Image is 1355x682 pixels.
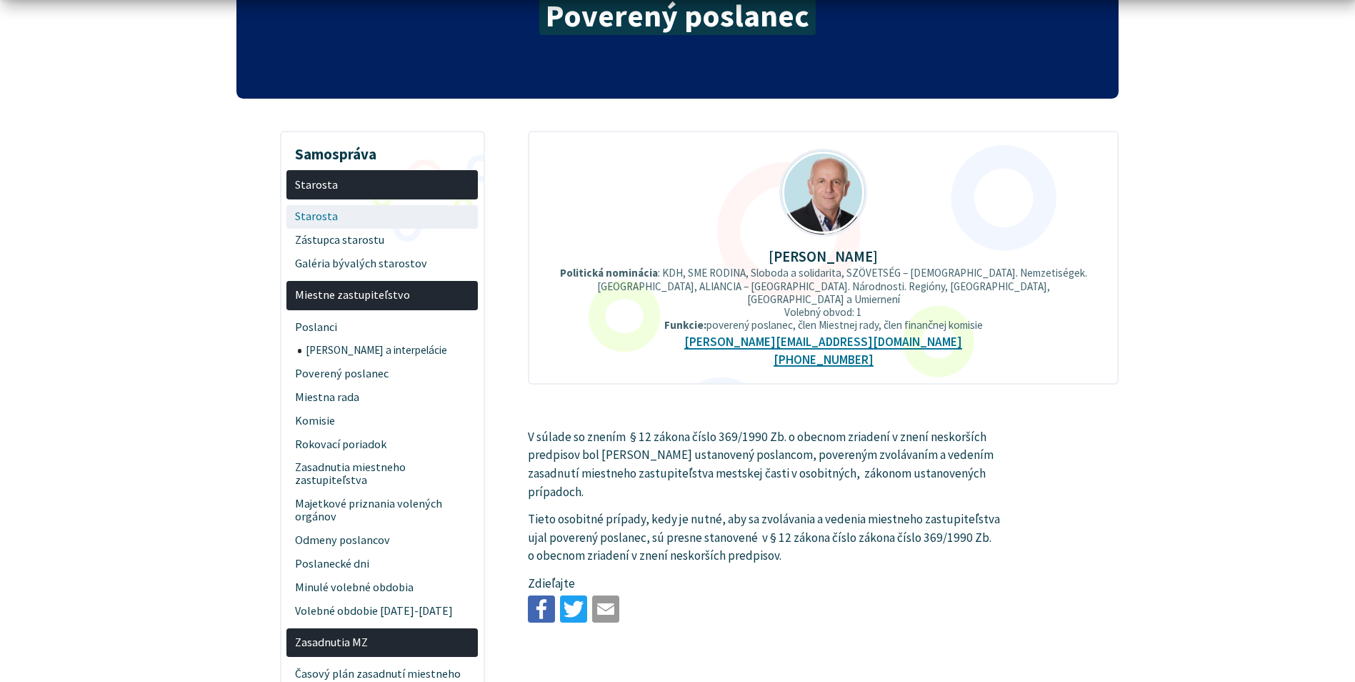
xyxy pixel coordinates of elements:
span: Minulé volebné obdobia [295,575,470,599]
span: Miestne zastupiteľstvo [295,284,470,307]
a: Starosta [286,170,478,199]
span: Miestna rada [295,385,470,409]
a: Poslanci [286,315,478,339]
span: Galéria bývalých starostov [295,252,470,276]
a: [PERSON_NAME] a interpelácie [298,339,479,362]
a: Zástupca starostu [286,229,478,252]
h3: Samospráva [286,135,478,165]
a: Majetkové priznania volených orgánov [286,493,478,529]
a: Odmeny poslancov [286,528,478,552]
span: Poverený poslanec [295,362,470,385]
span: Komisie [295,409,470,433]
span: Starosta [295,173,470,197]
img: Zdieľať na Twitteri [560,595,587,623]
img: Fige__ [781,151,866,235]
a: Starosta [286,205,478,229]
span: [PERSON_NAME] a interpelácie [306,339,470,362]
strong: Politická nominácia [560,266,658,280]
a: Poslanecké dni [286,552,478,575]
a: Miestna rada [286,385,478,409]
a: Zasadnutia MZ [286,628,478,658]
span: Majetkové priznania volených orgánov [295,493,470,529]
p: : KDH, SME RODINA, Sloboda a solidarita, SZÖVETSÉG – [DEMOGRAPHIC_DATA]. Nemzetiségek. [GEOGRAPHI... [551,267,1096,332]
span: Odmeny poslancov [295,528,470,552]
a: Minulé volebné obdobia [286,575,478,599]
a: [PERSON_NAME][EMAIL_ADDRESS][DOMAIN_NAME] [684,335,962,350]
span: Zasadnutia miestneho zastupiteľstva [295,456,470,493]
img: Zdieľať e-mailom [592,595,619,623]
span: Starosta [295,205,470,229]
p: Tieto osobitné prípady, kedy je nutné, aby sa zvolávania a vedenia miestneho zastupiteľstva ujal ... [528,510,1010,565]
span: Rokovací poriadok [295,433,470,456]
span: Volebné obdobie [DATE]-[DATE] [295,599,470,623]
a: Komisie [286,409,478,433]
span: Zasadnutia MZ [295,631,470,655]
a: Miestne zastupiteľstvo [286,281,478,310]
a: Volebné obdobie [DATE]-[DATE] [286,599,478,623]
span: Poslanecké dni [295,552,470,575]
a: Zasadnutia miestneho zastupiteľstva [286,456,478,493]
a: Rokovací poriadok [286,433,478,456]
a: Poverený poslanec [286,362,478,385]
p: [PERSON_NAME] [551,248,1096,265]
span: Zástupca starostu [295,229,470,252]
p: V súlade so znením § 12 zákona číslo 369/1990 Zb. o obecnom zriadení v znení neskorších predpisov... [528,428,1010,502]
a: Galéria bývalých starostov [286,252,478,276]
a: [PHONE_NUMBER] [774,352,874,367]
strong: Funkcie: [664,318,706,332]
p: Zdieľajte [528,575,1010,593]
span: Poslanci [295,315,470,339]
img: Zdieľať na Facebooku [528,595,555,623]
